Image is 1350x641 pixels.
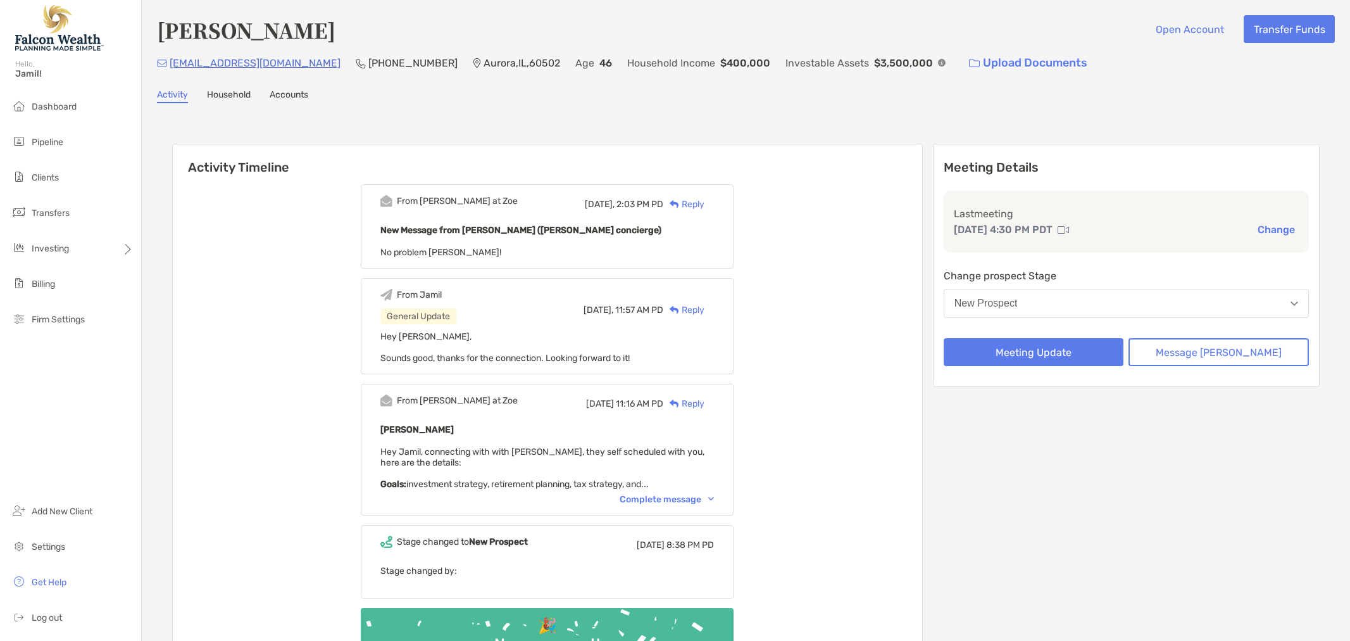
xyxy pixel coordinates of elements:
strong: Goals: [380,479,406,490]
p: 46 [599,55,612,71]
a: Household [207,89,251,103]
img: add_new_client icon [11,503,27,518]
div: 🎉 [533,617,562,635]
span: Hey [PERSON_NAME], Sounds good, thanks for the connection. Looking forward to it! [380,331,630,364]
img: pipeline icon [11,134,27,149]
b: New Message from [PERSON_NAME] ([PERSON_NAME] concierge) [380,225,661,236]
button: Meeting Update [944,338,1124,366]
img: Falcon Wealth Planning Logo [15,5,104,51]
span: Settings [32,542,65,552]
span: Dashboard [32,101,77,112]
span: Add New Client [32,506,92,517]
img: communication type [1058,225,1069,235]
a: Accounts [270,89,308,103]
p: Aurora , IL , 60502 [484,55,560,71]
img: transfers icon [11,205,27,220]
p: Investable Assets [785,55,869,71]
div: General Update [380,308,456,324]
img: investing icon [11,240,27,255]
div: New Prospect [954,298,1018,309]
button: New Prospect [944,289,1309,318]
span: [DATE] [586,398,614,409]
h6: Activity Timeline [173,144,922,175]
span: 2:03 PM PD [616,199,663,210]
img: Event icon [380,289,392,301]
a: Activity [157,89,188,103]
img: settings icon [11,538,27,554]
div: From Jamil [397,289,442,300]
h4: [PERSON_NAME] [157,15,335,44]
b: [PERSON_NAME] [380,424,454,435]
div: Reply [663,303,704,317]
div: Stage changed to [397,536,528,547]
img: firm-settings icon [11,311,27,326]
img: Event icon [380,195,392,207]
span: Clients [32,172,59,183]
img: button icon [969,59,980,68]
span: 8:38 PM PD [666,540,714,550]
span: Get Help [32,577,66,588]
img: clients icon [11,169,27,184]
span: 11:16 AM PD [616,398,663,409]
span: Investing [32,243,69,254]
span: Jamil! [15,68,134,79]
img: get-help icon [11,574,27,589]
span: No problem [PERSON_NAME]! [380,247,501,258]
a: Upload Documents [961,49,1096,77]
img: Event icon [380,395,392,407]
img: Reply icon [670,200,679,208]
div: From [PERSON_NAME] at Zoe [397,395,518,406]
p: Age [575,55,594,71]
p: Household Income [627,55,715,71]
div: Complete message [620,494,714,505]
button: Transfer Funds [1244,15,1335,43]
div: From [PERSON_NAME] at Zoe [397,196,518,206]
img: Open dropdown arrow [1291,301,1298,306]
p: $400,000 [720,55,770,71]
p: [DATE] 4:30 PM PDT [954,222,1053,238]
p: Meeting Details [944,160,1309,175]
p: [EMAIL_ADDRESS][DOMAIN_NAME] [170,55,341,71]
span: [DATE] [637,540,665,550]
p: Stage changed by: [380,563,714,579]
div: Reply [663,198,704,211]
span: Hey Jamil, connecting with with [PERSON_NAME], they self scheduled with you, here are the details... [380,447,704,490]
img: Event icon [380,536,392,548]
img: Email Icon [157,60,167,67]
img: dashboard icon [11,98,27,113]
p: $3,500,000 [874,55,933,71]
span: Log out [32,612,62,623]
b: New Prospect [469,536,528,547]
img: Reply icon [670,306,679,314]
button: Change [1254,223,1299,236]
img: billing icon [11,276,27,291]
img: Info Icon [938,59,946,67]
p: Last meeting [954,206,1299,222]
img: Phone Icon [356,58,366,68]
span: Pipeline [32,137,63,148]
img: Chevron icon [708,497,714,501]
span: Transfers [32,208,70,219]
div: Reply [663,397,704,410]
button: Open Account [1146,15,1234,43]
img: Location Icon [473,58,481,68]
span: [DATE], [584,305,613,315]
img: Reply icon [670,400,679,408]
p: [PHONE_NUMBER] [368,55,458,71]
span: Billing [32,279,55,289]
span: [DATE], [585,199,615,210]
span: Firm Settings [32,314,85,325]
button: Message [PERSON_NAME] [1128,338,1309,366]
p: Change prospect Stage [944,268,1309,284]
span: 11:57 AM PD [615,305,663,315]
img: logout icon [11,609,27,625]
